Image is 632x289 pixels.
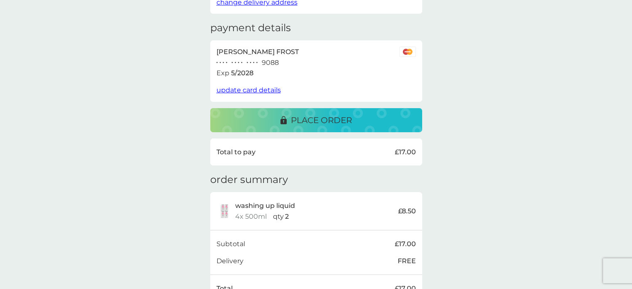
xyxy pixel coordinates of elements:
button: place order [210,108,422,132]
p: Total to pay [216,147,256,158]
p: Delivery [216,256,243,267]
p: ● [223,61,224,65]
p: ● [231,61,233,65]
p: 2 [285,211,289,222]
p: place order [291,114,352,127]
p: ● [238,61,239,65]
button: update card details [216,85,281,96]
p: ● [247,61,248,65]
p: ● [253,61,255,65]
p: Subtotal [216,239,245,249]
p: ● [235,61,236,65]
p: £8.50 [398,206,416,217]
p: ● [226,61,227,65]
p: ● [216,61,218,65]
p: Exp [216,68,229,79]
p: ● [250,61,251,65]
p: ● [256,61,258,65]
p: 9088 [262,57,279,68]
p: ● [241,61,243,65]
h3: order summary [210,174,288,186]
p: £17.00 [395,239,416,249]
p: ● [219,61,221,65]
p: qty [273,211,284,222]
h3: payment details [210,22,291,34]
p: FREE [398,256,416,267]
p: washing up liquid [235,200,295,211]
p: £17.00 [395,147,416,158]
span: update card details [216,86,281,94]
p: 5 / 2028 [231,68,253,79]
p: [PERSON_NAME] FROST [216,47,299,57]
p: 4x 500ml [235,211,267,222]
